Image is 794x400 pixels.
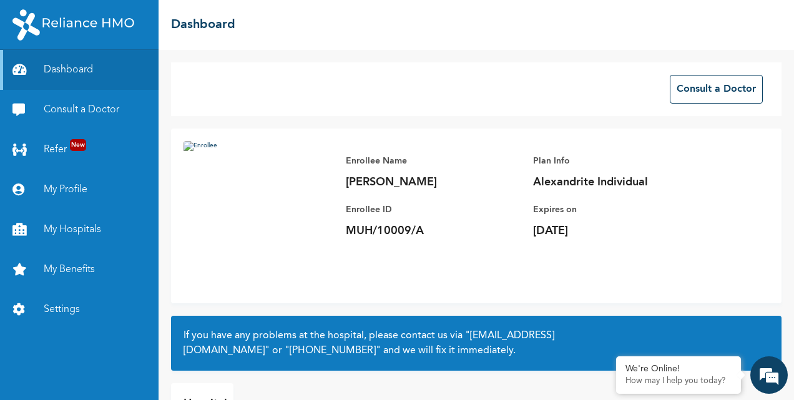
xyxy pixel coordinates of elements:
[346,202,521,217] p: Enrollee ID
[171,16,235,34] h2: Dashboard
[533,154,708,168] p: Plan Info
[70,139,86,151] span: New
[12,9,134,41] img: RelianceHMO's Logo
[184,141,333,291] img: Enrollee
[346,154,521,168] p: Enrollee Name
[625,376,732,386] p: How may I help you today?
[533,202,708,217] p: Expires on
[533,223,708,238] p: [DATE]
[346,175,521,190] p: [PERSON_NAME]
[346,223,521,238] p: MUH/10009/A
[625,364,732,374] div: We're Online!
[285,346,381,356] a: "[PHONE_NUMBER]"
[533,175,708,190] p: Alexandrite Individual
[184,328,769,358] h2: If you have any problems at the hospital, please contact us via or and we will fix it immediately.
[670,75,763,104] button: Consult a Doctor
